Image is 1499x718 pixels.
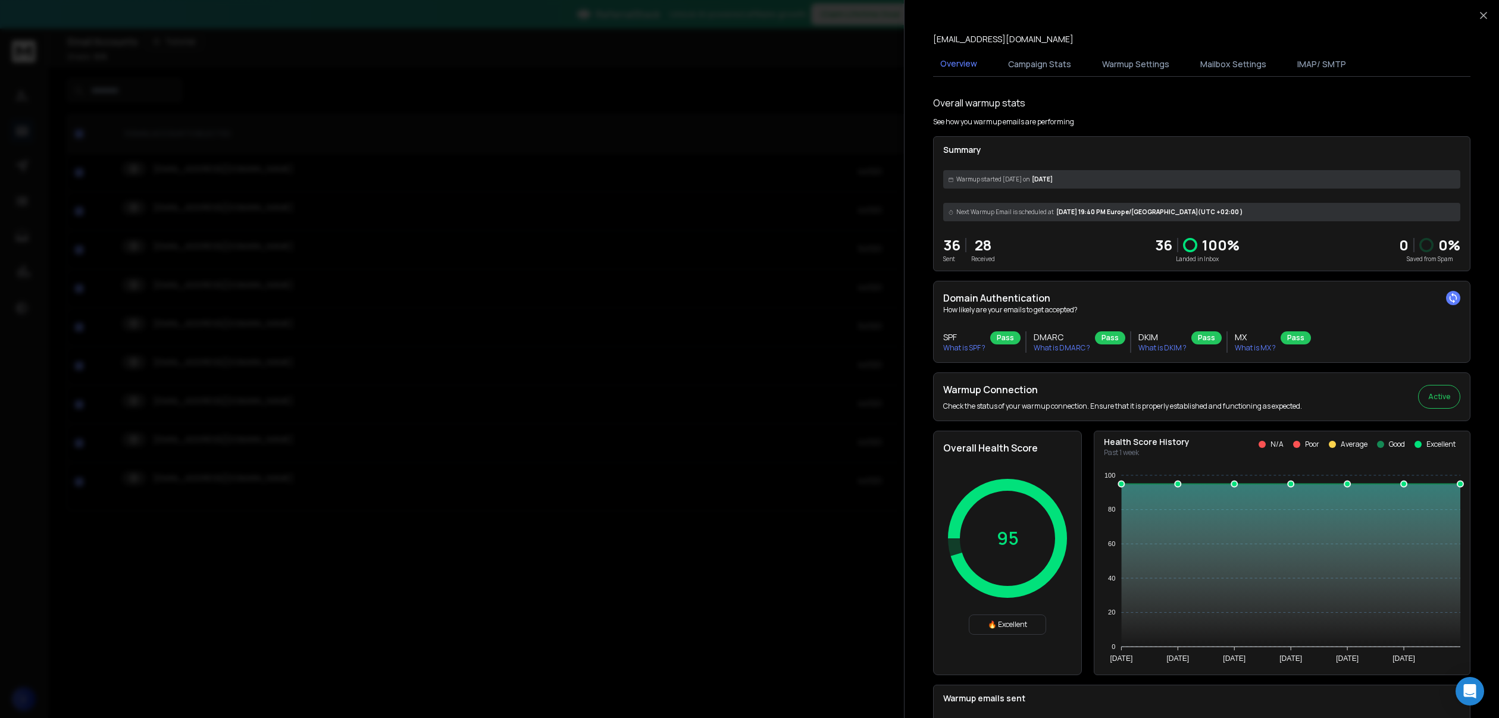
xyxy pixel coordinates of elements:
[1095,51,1176,77] button: Warmup Settings
[943,305,1460,315] p: How likely are your emails to get accepted?
[1191,331,1222,344] div: Pass
[1336,654,1359,663] tspan: [DATE]
[1108,575,1115,582] tspan: 40
[1305,440,1319,449] p: Poor
[933,117,1074,127] p: See how you warmup emails are performing
[1279,654,1302,663] tspan: [DATE]
[997,528,1019,549] p: 95
[1418,385,1460,409] button: Active
[1001,51,1078,77] button: Campaign Stats
[969,614,1046,635] div: 🔥 Excellent
[1155,236,1172,255] p: 36
[1138,331,1187,343] h3: DKIM
[1438,236,1460,255] p: 0 %
[1193,51,1273,77] button: Mailbox Settings
[1281,331,1311,344] div: Pass
[1104,436,1190,448] p: Health Score History
[1426,440,1456,449] p: Excellent
[971,255,995,264] p: Received
[1108,540,1115,547] tspan: 60
[971,236,995,255] p: 28
[1104,448,1190,457] p: Past 1 week
[943,343,985,353] p: What is SPF ?
[1155,255,1240,264] p: Landed in Inbox
[943,331,985,343] h3: SPF
[943,236,960,255] p: 36
[1392,654,1415,663] tspan: [DATE]
[1389,440,1405,449] p: Good
[933,51,984,78] button: Overview
[1112,643,1115,650] tspan: 0
[943,170,1460,189] div: [DATE]
[1034,331,1090,343] h3: DMARC
[943,255,960,264] p: Sent
[1202,236,1240,255] p: 100 %
[943,203,1460,221] div: [DATE] 19:40 PM Europe/[GEOGRAPHIC_DATA] (UTC +02:00 )
[1270,440,1284,449] p: N/A
[956,208,1054,217] span: Next Warmup Email is scheduled at
[1108,609,1115,616] tspan: 20
[1235,343,1276,353] p: What is MX ?
[943,402,1302,411] p: Check the status of your warmup connection. Ensure that it is properly established and functionin...
[1290,51,1353,77] button: IMAP/ SMTP
[1138,343,1187,353] p: What is DKIM ?
[943,291,1460,305] h2: Domain Authentication
[1104,472,1115,479] tspan: 100
[1399,235,1409,255] strong: 0
[990,331,1021,344] div: Pass
[1223,654,1245,663] tspan: [DATE]
[943,441,1072,455] h2: Overall Health Score
[1110,654,1132,663] tspan: [DATE]
[1108,506,1115,513] tspan: 80
[933,33,1074,45] p: [EMAIL_ADDRESS][DOMAIN_NAME]
[1456,677,1484,706] div: Open Intercom Messenger
[943,692,1460,704] p: Warmup emails sent
[943,382,1302,397] h2: Warmup Connection
[1235,331,1276,343] h3: MX
[956,175,1029,184] span: Warmup started [DATE] on
[1341,440,1367,449] p: Average
[1034,343,1090,353] p: What is DMARC ?
[1399,255,1460,264] p: Saved from Spam
[933,96,1025,110] h1: Overall warmup stats
[943,144,1460,156] p: Summary
[1166,654,1189,663] tspan: [DATE]
[1095,331,1125,344] div: Pass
